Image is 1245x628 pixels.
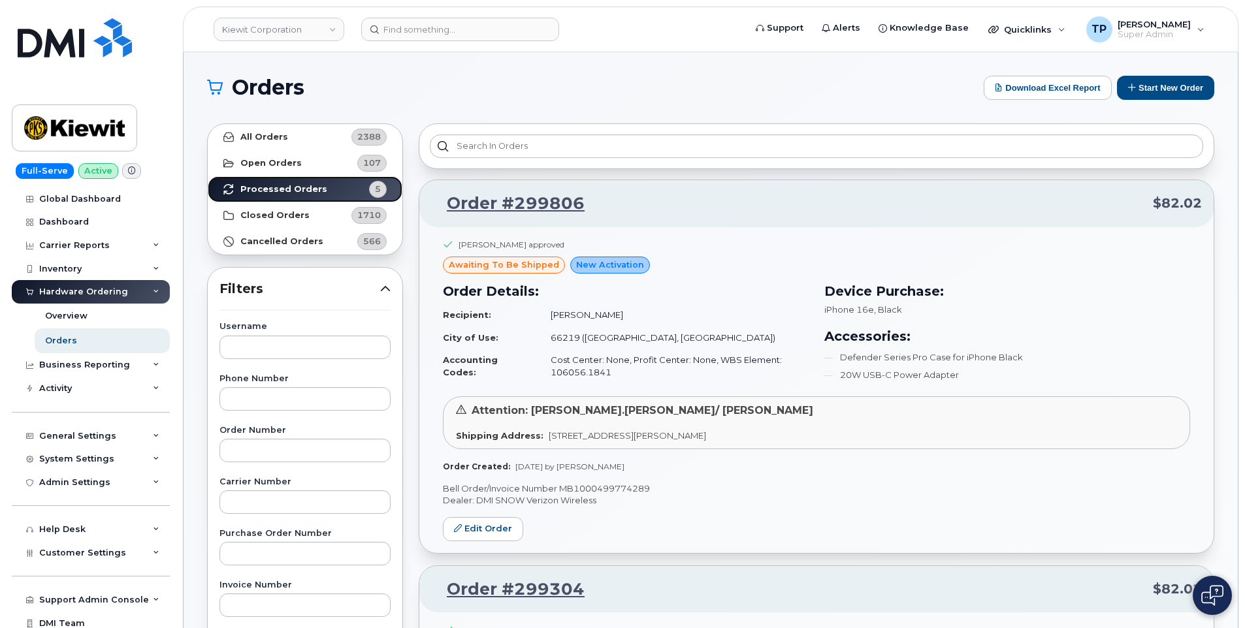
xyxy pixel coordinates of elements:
[219,478,391,486] label: Carrier Number
[430,134,1203,158] input: Search in orders
[219,529,391,538] label: Purchase Order Number
[240,210,310,221] strong: Closed Orders
[456,430,543,441] strong: Shipping Address:
[515,462,624,471] span: [DATE] by [PERSON_NAME]
[219,581,391,589] label: Invoice Number
[1153,580,1202,599] span: $82.02
[375,183,381,195] span: 5
[208,202,402,228] a: Closed Orders1710
[539,349,809,383] td: Cost Center: None, Profit Center: None, WBS Element: 106056.1841
[219,426,391,435] label: Order Number
[363,157,381,169] span: 107
[208,228,402,255] a: Cancelled Orders566
[824,304,874,315] span: iPhone 16e
[459,239,564,250] div: [PERSON_NAME] approved
[219,322,391,331] label: Username
[232,78,304,97] span: Orders
[240,184,327,195] strong: Processed Orders
[539,326,809,349] td: 66219 ([GEOGRAPHIC_DATA], [GEOGRAPHIC_DATA])
[472,404,813,416] span: Attention: [PERSON_NAME].[PERSON_NAME]/ [PERSON_NAME]
[1153,194,1202,213] span: $82.02
[208,150,402,176] a: Open Orders107
[984,76,1112,100] button: Download Excel Report
[443,309,491,320] strong: Recipient:
[874,304,902,315] span: , Black
[240,132,288,142] strong: All Orders
[824,369,1190,381] li: 20W USB-C Power Adapter
[443,482,1190,495] p: Bell Order/Invoice Number MB1000499774289
[824,326,1190,346] h3: Accessories:
[431,192,585,215] a: Order #299806
[576,259,644,271] span: New Activation
[824,281,1190,301] h3: Device Purchase:
[1201,585,1223,606] img: Open chat
[443,332,498,343] strong: City of Use:
[443,354,498,377] strong: Accounting Codes:
[431,578,585,601] a: Order #299304
[357,209,381,221] span: 1710
[357,131,381,143] span: 2388
[240,158,302,168] strong: Open Orders
[443,517,523,541] a: Edit Order
[363,235,381,247] span: 566
[443,281,809,301] h3: Order Details:
[240,236,323,247] strong: Cancelled Orders
[1117,76,1214,100] button: Start New Order
[208,124,402,150] a: All Orders2388
[219,279,380,298] span: Filters
[443,462,510,471] strong: Order Created:
[208,176,402,202] a: Processed Orders5
[443,494,1190,507] p: Dealer: DMI SNOW Verizon Wireless
[824,351,1190,364] li: Defender Series Pro Case for iPhone Black
[539,304,809,326] td: [PERSON_NAME]
[549,430,706,441] span: [STREET_ADDRESS][PERSON_NAME]
[219,375,391,383] label: Phone Number
[449,259,559,271] span: awaiting to be shipped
